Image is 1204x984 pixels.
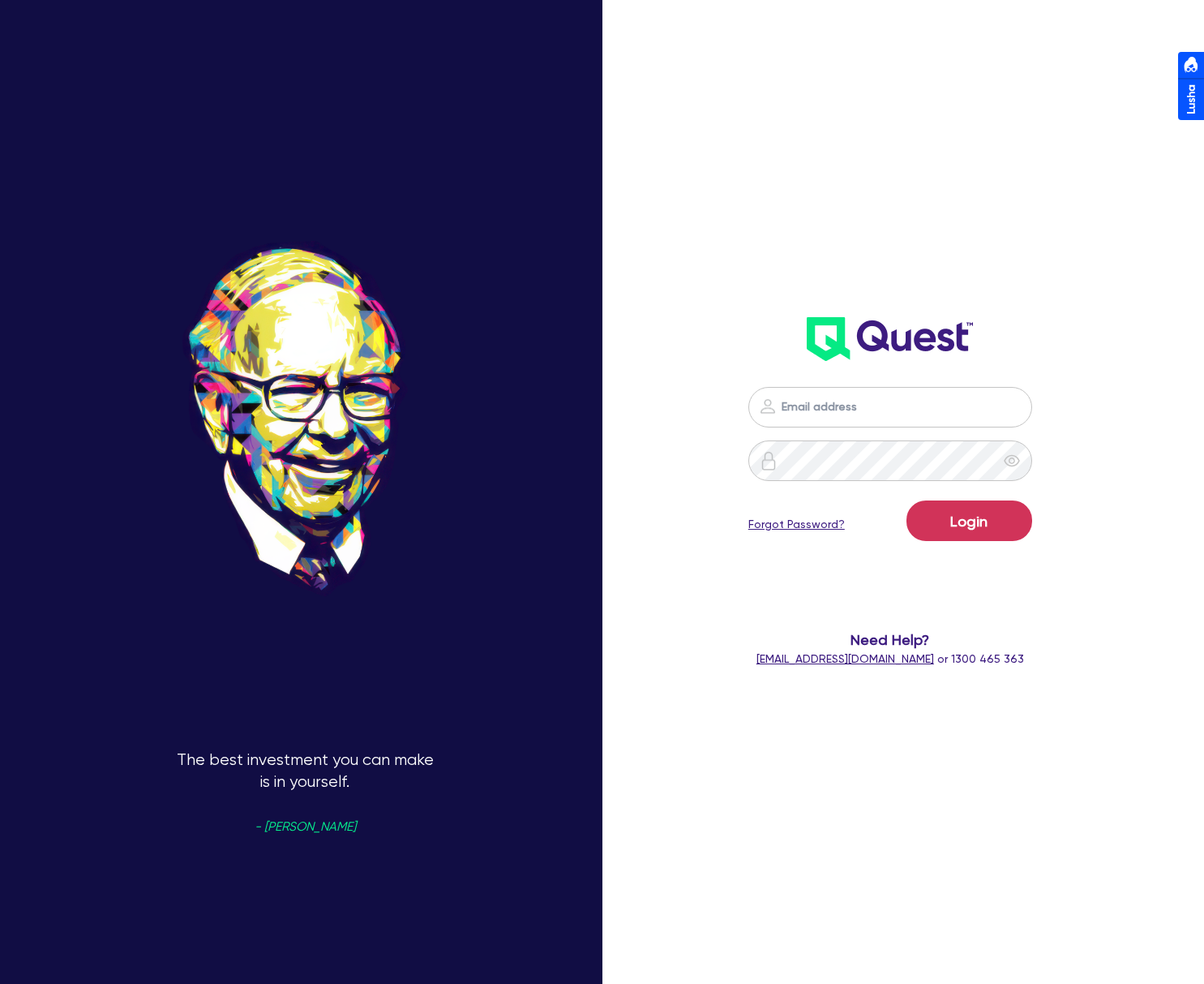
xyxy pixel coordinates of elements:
img: icon-password [759,451,778,471]
button: Login [906,501,1032,541]
input: Email address [748,387,1032,428]
span: eye [1004,453,1020,469]
img: wH2k97JdezQIQAAAABJRU5ErkJggg== [807,317,973,361]
img: icon-password [758,397,778,416]
a: Forgot Password? [748,516,845,533]
span: - [PERSON_NAME] [255,821,356,833]
span: Need Help? [735,629,1045,651]
span: or 1300 465 363 [756,652,1024,665]
a: [EMAIL_ADDRESS][DOMAIN_NAME] [756,652,934,665]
